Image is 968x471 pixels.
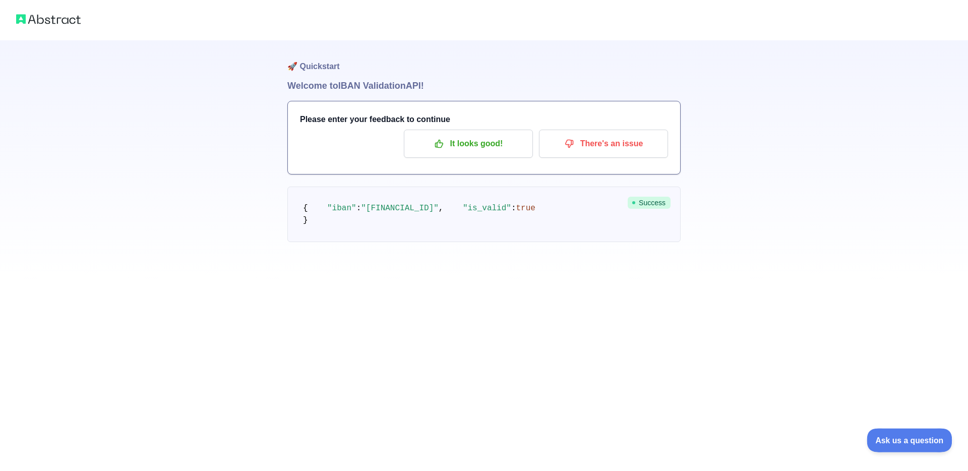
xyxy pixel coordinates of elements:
button: There's an issue [539,130,668,158]
span: true [516,204,535,213]
span: : [356,204,361,213]
p: There's an issue [547,135,660,152]
p: It looks good! [411,135,525,152]
span: "is_valid" [463,204,511,213]
button: It looks good! [404,130,533,158]
span: Success [628,197,671,209]
h1: 🚀 Quickstart [287,40,681,79]
span: { [303,204,308,213]
span: : [511,204,516,213]
h1: Welcome to IBAN Validation API! [287,79,681,93]
h3: Please enter your feedback to continue [300,113,668,126]
span: "[FINANCIAL_ID]" [361,204,439,213]
iframe: Toggle Customer Support [867,428,953,452]
code: } [303,204,535,225]
img: Abstract logo [16,12,81,26]
span: "iban" [327,204,356,213]
span: , [439,204,444,213]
